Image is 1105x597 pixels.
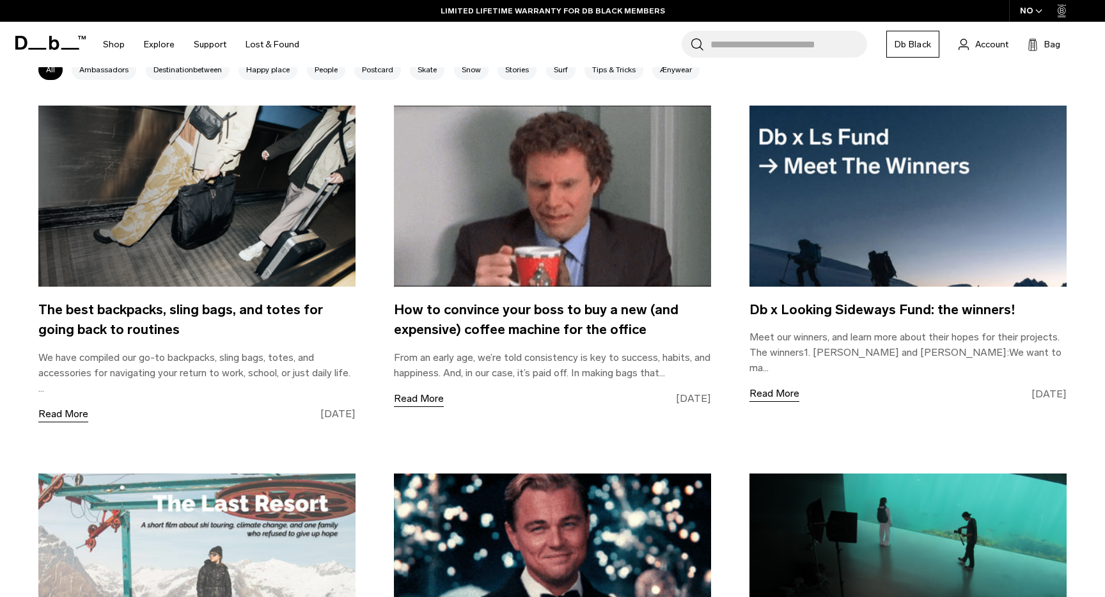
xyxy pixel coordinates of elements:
[554,65,568,74] a: Surf
[505,65,529,74] a: Stories
[660,65,692,74] a: Ænywear
[749,330,1067,376] p: Meet our winners, and learn more about their hopes for their projects. The winners1. [PERSON_NAME...
[103,22,125,67] a: Shop
[959,36,1008,52] a: Account
[1044,38,1060,51] span: Bag
[886,31,939,58] a: Db Black
[315,65,338,74] a: People
[394,391,444,407] a: Read More
[394,106,711,287] img: How to convince your boss to buy a new (and expensive) coffee machine for the office
[441,5,665,17] a: LIMITED LIFETIME WARRANTY FOR DB BLACK MEMBERS
[38,299,356,340] h4: The best backpacks, sling bags, and totes for going back to routines
[144,22,175,67] a: Explore
[462,65,481,74] a: Snow
[592,65,636,74] a: Tips & Tricks
[394,350,711,381] p: From an early age, we’re told consistency is key to success, habits, and happiness. And, in our c...
[153,65,222,74] a: Destinationbetween
[418,65,437,74] a: Skate
[749,299,1067,320] h4: Db x Looking Sideways Fund: the winners!
[38,350,356,396] p: We have compiled our go-to backpacks, sling bags, totes, and accessories for navigating your retu...
[320,406,356,422] span: [DATE]
[246,65,290,74] a: Happy place
[246,22,299,67] a: Lost & Found
[749,106,1067,287] img: Db x Looking Sideways Fund: the winners!
[194,22,226,67] a: Support
[1031,386,1067,402] span: [DATE]
[676,391,711,406] span: [DATE]
[79,65,129,74] a: Ambassadors
[93,22,309,67] nav: Main Navigation
[1028,36,1060,52] button: Bag
[38,406,88,422] a: Read More
[975,38,1008,51] span: Account
[38,106,356,287] img: The best backpacks, sling bags, and totes for going back to routines
[362,65,393,74] a: Postcard
[46,65,55,74] a: All
[749,386,799,402] a: Read More
[394,299,711,340] h4: How to convince your boss to buy a new (and expensive) coffee machine for the office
